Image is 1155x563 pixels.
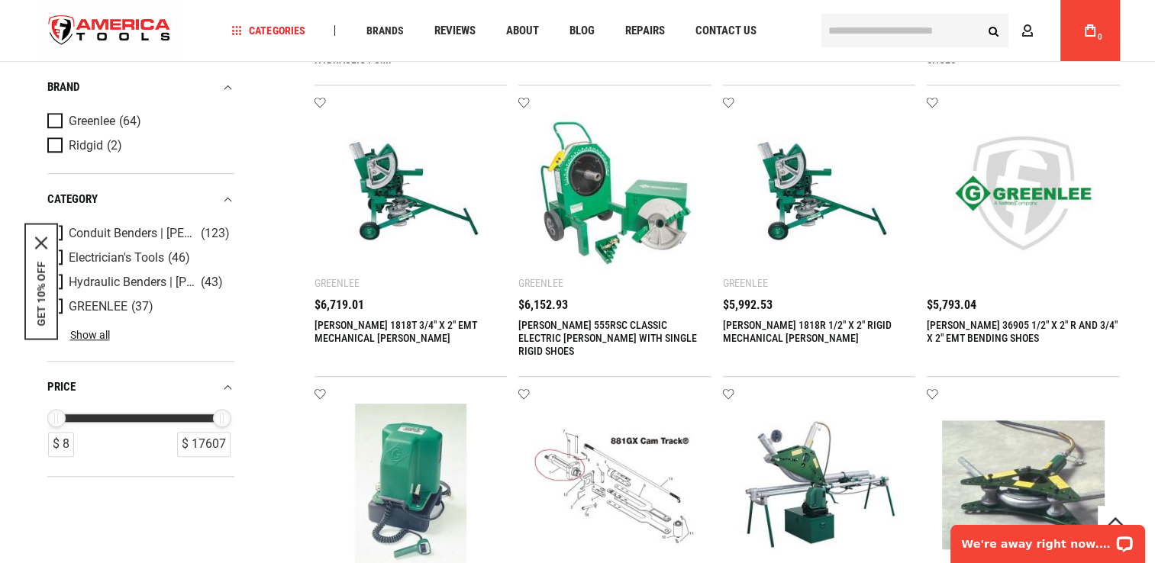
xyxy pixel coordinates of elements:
div: $ 17607 [177,432,231,457]
span: Conduit Benders | [PERSON_NAME] Tools [69,227,197,240]
div: Brand [47,77,234,98]
div: Product Filters [47,61,234,477]
div: category [47,189,234,210]
span: About [505,25,538,37]
iframe: LiveChat chat widget [940,515,1155,563]
img: GREENLEE 36905 1/2 [942,112,1105,275]
a: [PERSON_NAME] 1818T 3/4" X 2" EMT MECHANICAL [PERSON_NAME] [315,319,477,344]
a: Greenlee (64) [47,113,231,130]
img: GREENLEE 555RSC CLASSIC ELECTRIC BENDER WITH SINGLE RIGID SHOES [534,112,696,275]
a: About [498,21,545,41]
a: Contact Us [688,21,763,41]
span: (43) [201,276,223,289]
div: $ 8 [48,432,74,457]
span: GREENLEE [69,300,127,314]
img: GREENLEE 1818T 3/4 [330,112,492,275]
a: Repairs [618,21,671,41]
a: store logo [36,2,184,60]
span: (37) [131,301,153,314]
a: Electrician's Tools (46) [47,249,231,266]
span: Ridgid [69,139,103,153]
div: Greenlee [518,277,563,289]
span: Electrician's Tools [69,251,164,265]
span: $6,152.93 [518,299,568,311]
span: Reviews [434,25,475,37]
img: GREENLEE 1818R 1/2 [738,112,901,275]
span: Repairs [624,25,664,37]
a: [PERSON_NAME] 1818R 1/2" X 2" RIGID MECHANICAL [PERSON_NAME] [723,319,892,344]
a: Blog [562,21,601,41]
button: Search [979,16,1008,45]
a: [PERSON_NAME] 555ESC ELECTRIC [PERSON_NAME] CLASSIC W/ SINGLE EMT SHOES [927,27,1110,66]
a: GREENLEE (37) [47,298,231,315]
a: Ridgid (2) [47,137,231,154]
span: Blog [569,25,594,37]
a: Brands [359,21,410,41]
span: (2) [107,140,122,153]
span: $5,992.53 [723,299,773,311]
span: $5,793.04 [927,299,976,311]
div: price [47,377,234,397]
a: Categories [224,21,311,41]
a: Show all [47,329,110,341]
a: [PERSON_NAME] 36905 1/2" X 2" R AND 3/4" X 2" EMT BENDING SHOES [927,319,1118,344]
a: Reviews [427,21,482,41]
span: Contact Us [695,25,756,37]
div: Greenlee [723,277,768,289]
a: [PERSON_NAME] 884 884 - 1-1/4" X 4" RIGID CONDUIT [PERSON_NAME] WITHOUT HYDRAULIC PUMP [315,27,504,66]
span: Brands [366,25,403,36]
div: Greenlee [315,277,360,289]
img: America Tools [36,2,184,60]
span: Categories [231,25,305,36]
span: $6,719.01 [315,299,364,311]
a: Conduit Benders | [PERSON_NAME] Tools (123) [47,225,231,242]
svg: close icon [35,237,47,249]
span: (46) [168,252,190,265]
a: [PERSON_NAME] 555RSC CLASSIC ELECTRIC [PERSON_NAME] WITH SINGLE RIGID SHOES [518,319,697,357]
a: Hydraulic Benders | [PERSON_NAME] Tools (43) [47,274,231,291]
span: Greenlee [69,114,115,128]
button: Close [35,237,47,249]
span: (123) [201,227,230,240]
span: (64) [119,115,141,128]
span: 0 [1098,33,1102,41]
button: GET 10% OFF [35,262,47,327]
span: Hydraulic Benders | [PERSON_NAME] Tools [69,275,197,289]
